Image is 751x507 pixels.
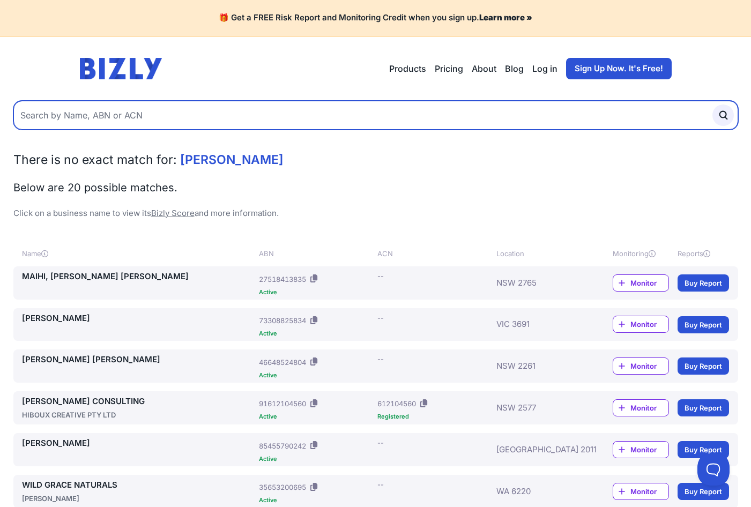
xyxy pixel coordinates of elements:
[377,248,492,259] div: ACN
[496,354,581,378] div: NSW 2261
[22,479,255,491] a: WILD GRACE NATURALS
[678,483,729,500] a: Buy Report
[259,331,373,337] div: Active
[496,396,581,421] div: NSW 2577
[377,414,492,420] div: Registered
[630,278,668,288] span: Monitor
[613,483,669,500] a: Monitor
[678,399,729,416] a: Buy Report
[613,316,669,333] a: Monitor
[613,357,669,375] a: Monitor
[22,271,255,283] a: MAIHI, [PERSON_NAME] [PERSON_NAME]
[678,357,729,375] a: Buy Report
[435,62,463,75] a: Pricing
[678,248,729,259] div: Reports
[630,319,668,330] span: Monitor
[613,248,669,259] div: Monitoring
[613,274,669,292] a: Monitor
[377,354,384,364] div: --
[678,441,729,458] a: Buy Report
[496,248,581,259] div: Location
[678,316,729,333] a: Buy Report
[13,181,177,194] span: Below are 20 possible matches.
[377,479,384,490] div: --
[377,437,384,448] div: --
[180,152,284,167] span: [PERSON_NAME]
[377,398,416,409] div: 612104560
[13,207,738,220] p: Click on a business name to view its and more information.
[532,62,557,75] a: Log in
[613,441,669,458] a: Monitor
[13,13,738,23] h4: 🎁 Get a FREE Risk Report and Monitoring Credit when you sign up.
[259,248,373,259] div: ABN
[496,437,581,462] div: [GEOGRAPHIC_DATA] 2011
[22,248,255,259] div: Name
[259,289,373,295] div: Active
[630,486,668,497] span: Monitor
[259,274,306,285] div: 27518413835
[377,271,384,281] div: --
[259,372,373,378] div: Active
[259,497,373,503] div: Active
[479,12,532,23] a: Learn more »
[22,312,255,325] a: [PERSON_NAME]
[678,274,729,292] a: Buy Report
[630,361,668,371] span: Monitor
[377,312,384,323] div: --
[613,399,669,416] a: Monitor
[496,479,581,504] div: WA 6220
[259,482,306,493] div: 35653200695
[13,101,738,130] input: Search by Name, ABN or ACN
[259,441,306,451] div: 85455790242
[22,437,255,450] a: [PERSON_NAME]
[472,62,496,75] a: About
[151,208,195,218] a: Bizly Score
[259,456,373,462] div: Active
[566,58,672,79] a: Sign Up Now. It's Free!
[259,315,306,326] div: 73308825834
[496,312,581,337] div: VIC 3691
[22,409,255,420] div: HIBOUX CREATIVE PTY LTD
[259,398,306,409] div: 91612104560
[22,493,255,504] div: [PERSON_NAME]
[630,444,668,455] span: Monitor
[697,453,730,486] iframe: Toggle Customer Support
[13,152,177,167] span: There is no exact match for:
[630,402,668,413] span: Monitor
[505,62,524,75] a: Blog
[22,396,255,408] a: [PERSON_NAME] CONSULTING
[22,354,255,366] a: [PERSON_NAME] [PERSON_NAME]
[259,357,306,368] div: 46648524804
[389,62,426,75] button: Products
[259,414,373,420] div: Active
[496,271,581,295] div: NSW 2765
